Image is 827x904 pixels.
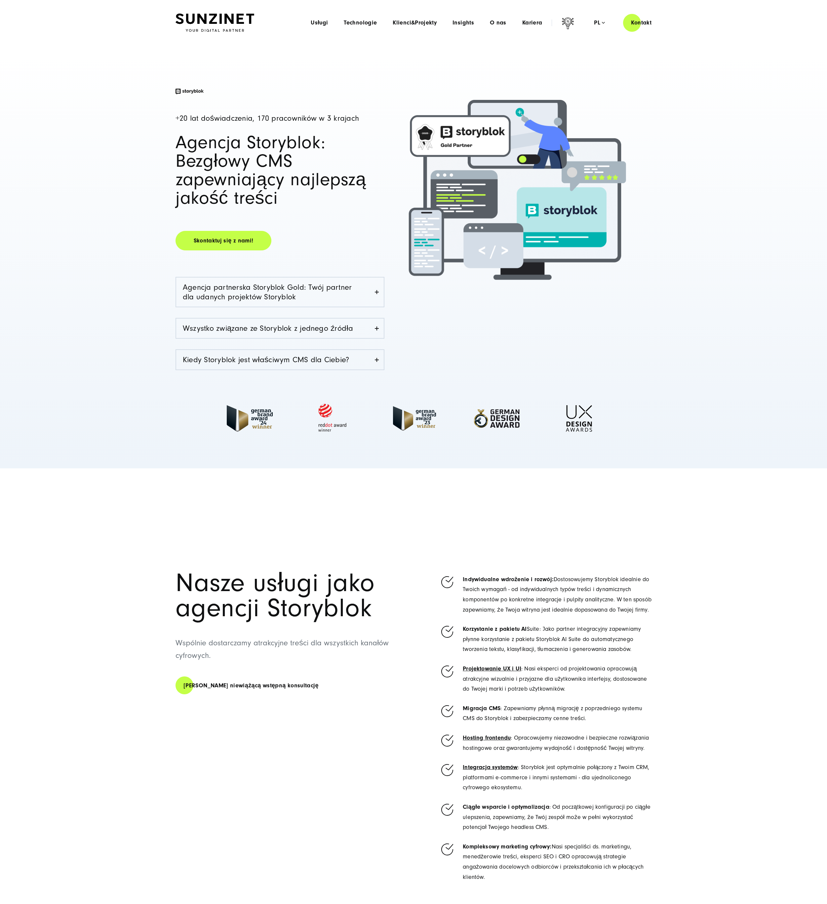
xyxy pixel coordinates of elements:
[464,405,530,432] img: German-Design-Award - certyfikowana agencja storyblok - agencja partnerska Storyblok SUNZINET
[176,571,409,621] h1: Nasze usługi jako agencji Storyblok
[440,704,651,724] li: : Zapewniamy płynną migrację z poprzedniego systemu CMS do Storyblok i zabezpieczamy cenne treści.
[490,20,506,26] a: O nas
[522,20,542,26] a: Kariera
[381,400,447,437] img: Zwycięzca German Brand Award 2023 - certyfikowana agencja storyblok - agencja partnerska Storyblo...
[440,842,651,882] li: Nasi specjaliści ds. marketingu, menedżerowie treści, eksperci SEO i CRO opracowują strategie ang...
[440,802,651,833] li: : Od początkowej konfiguracji po ciągłe ulepszenia, zapewniamy, że Twój zespół może w pełni wykor...
[453,20,474,26] a: Insights
[393,20,437,26] a: Klienci&Projekty
[463,843,551,850] strong: Kompleksowy marketing cyfrowy:
[463,734,511,741] a: Hosting frontendu
[440,762,651,793] li: : Storyblok jest optymalnie połączony z Twoim CRM, platformami e-commerce i innymi systemami - dl...
[440,575,651,615] li: Dostosowujemy Storyblok idealnie do Twoich wymagań - od indywidualnych typów treści i dynamicznyc...
[344,20,377,26] a: Technologie
[311,20,328,26] a: Usługi
[176,231,271,250] a: Skontaktuj się z nami!
[440,733,651,753] li: : Opracowujemy niezawodne i bezpieczne rozwiązania hostingowe oraz gwarantujemy wydajność i dostę...
[463,803,549,810] strong: Ciągłe wsparcie i optymalizacja
[176,14,254,32] img: SUNZINET Full Service Digital Agentur
[440,624,651,655] li: Suite: Jako partner integracyjny zapewniamy płynne korzystanie z pakietu Storyblok AI Suite do au...
[176,350,384,369] a: Kiedy Storyblok jest właściwym CMS dla Ciebie?
[463,625,527,632] strong: Korzystanie z pakietu AI
[392,81,644,306] img: Storyblok Agencja SUNZINET
[594,20,605,26] div: pl
[440,664,651,694] li: : Nasi eksperci od projektowania opracowują atrakcyjne wizualnie i przyjazne dla użytkownika inte...
[176,637,409,662] p: Wspólnie dostarczamy atrakcyjne treści dla wszystkich kanałów cyfrowych.
[463,576,554,583] strong: Indywidualne wdrożenie i rozwój:
[176,114,384,123] h4: +20 lat doświadczenia, 170 pracowników w 3 krajach
[217,400,283,438] img: Zwycięzca German-Brand-Award-2024 - certyfikowana agencja storyblok - agencja partnerska Storyblo...
[176,676,327,695] a: [PERSON_NAME] niewiążącą wstępną konsultację
[176,133,384,207] h1: Agencja Storyblok: Bezgłowy CMS zapewniający najlepszą jakość treści
[623,13,659,32] a: Kontakt
[463,705,500,712] strong: Migracja CMS
[176,89,204,95] img: Czarne logo Storyblok
[546,398,612,439] img: UX Design Awards - certyfikowana agencja storyblok - agencja partnerska Storyblok SUNZINET
[463,665,521,672] a: Projektowanie UX i UI
[299,398,365,439] img: Laureat Red Dot Award - certyfikowana agencja storyblok - agencja partnerska Storyblok SUNZINET
[176,278,384,307] a: Agencja partnerska Storyblok Gold: Twój partner dla udanych projektów Storyblok
[463,764,518,771] a: Integracja systemów
[176,319,384,338] a: Wszystko związane ze Storyblok z jednego źródła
